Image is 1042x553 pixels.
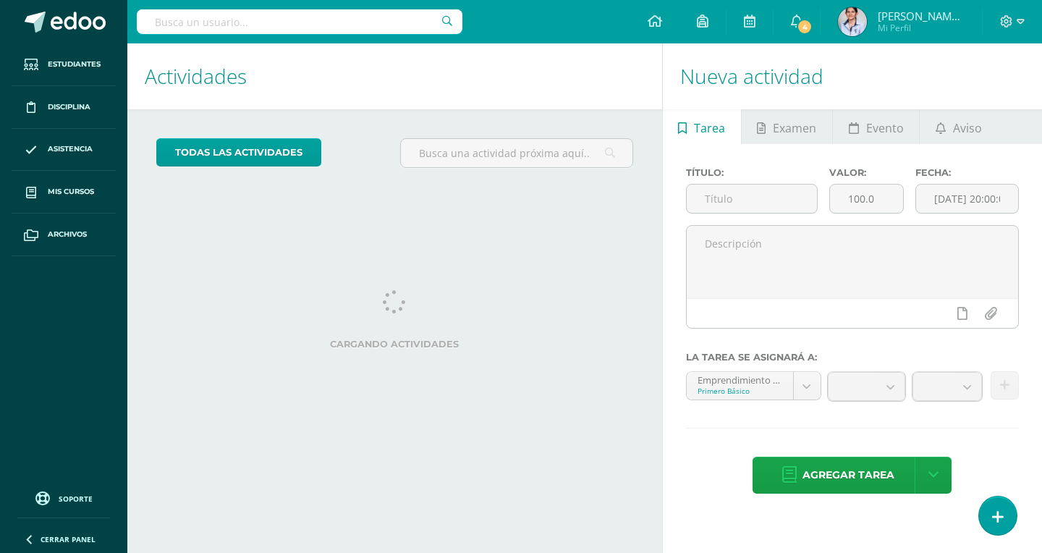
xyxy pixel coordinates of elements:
a: Aviso [920,109,997,144]
img: 2f7b6a1dd1a10ecf2c11198932961ac6.png [838,7,867,36]
input: Fecha de entrega [916,185,1018,213]
span: Archivos [48,229,87,240]
span: Examen [773,111,816,145]
a: Estudiantes [12,43,116,86]
span: Aviso [953,111,982,145]
input: Busca un usuario... [137,9,462,34]
a: Soporte [17,488,110,507]
span: Estudiantes [48,59,101,70]
a: todas las Actividades [156,138,321,166]
a: Asistencia [12,129,116,172]
span: Tarea [694,111,725,145]
a: Tarea [663,109,741,144]
span: [PERSON_NAME] de [PERSON_NAME] [878,9,965,23]
span: Asistencia [48,143,93,155]
span: 4 [797,19,813,35]
span: Cerrar panel [41,534,96,544]
label: Cargando actividades [156,339,633,350]
h1: Actividades [145,43,645,109]
label: La tarea se asignará a: [686,352,1019,363]
a: Evento [833,109,919,144]
input: Título [687,185,817,213]
a: Disciplina [12,86,116,129]
a: Archivos [12,214,116,256]
label: Título: [686,167,818,178]
a: Mis cursos [12,171,116,214]
a: Emprendimiento para la Productividad 'A'Primero Básico [687,372,821,400]
span: Evento [866,111,904,145]
label: Valor: [829,167,904,178]
input: Busca una actividad próxima aquí... [401,139,632,167]
input: Puntos máximos [830,185,903,213]
label: Fecha: [915,167,1019,178]
a: Examen [742,109,832,144]
div: Primero Básico [698,386,782,396]
span: Disciplina [48,101,90,113]
div: Emprendimiento para la Productividad 'A' [698,372,782,386]
h1: Nueva actividad [680,43,1025,109]
span: Mi Perfil [878,22,965,34]
span: Mis cursos [48,186,94,198]
span: Agregar tarea [802,457,894,493]
span: Soporte [59,494,93,504]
